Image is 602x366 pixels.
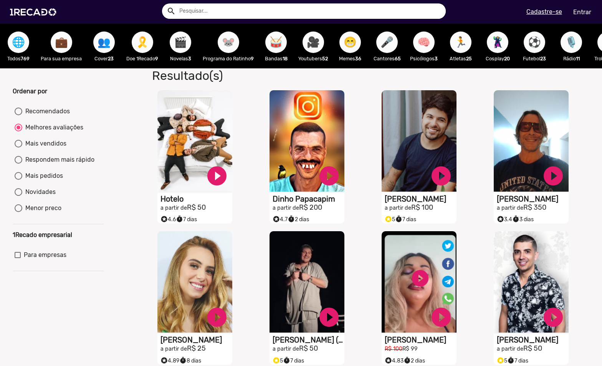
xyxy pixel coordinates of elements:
small: timer [176,215,183,223]
small: timer [283,357,290,364]
span: 🎥 [307,31,320,53]
i: timer [176,214,183,223]
span: 🐭 [222,31,235,53]
span: 🧠 [417,31,430,53]
h1: [PERSON_NAME] [385,335,456,344]
h1: [PERSON_NAME] [160,335,232,344]
b: 3 [188,56,191,61]
small: a partir de [497,346,523,352]
div: Melhores avaliações [22,123,83,132]
p: Psicólogos [409,55,438,62]
p: Futebol [520,55,549,62]
small: a partir de [273,205,299,211]
div: Menor preco [22,204,61,213]
span: 🦹🏼‍♀️ [491,31,504,53]
i: Selo super talento [385,355,392,364]
h2: R$ 50 [497,344,569,353]
button: 🎗️ [132,31,153,53]
p: Memes [336,55,365,62]
span: 🥁 [270,31,283,53]
h2: R$ 50 [273,344,344,353]
b: Ordenar por [13,88,47,95]
span: 💼 [55,31,68,53]
h1: Dinho Papacapim [273,194,344,204]
div: Respondem mais rápido [22,155,94,164]
button: ⚽ [524,31,545,53]
b: 9 [251,56,254,61]
small: stars [385,215,392,223]
h1: [PERSON_NAME] [497,335,569,344]
span: 3 dias [512,216,534,223]
video: S1RECADO vídeos dedicados para fãs e empresas [270,231,344,333]
small: a partir de [273,346,299,352]
span: 🎙️ [565,31,578,53]
span: 🌐 [12,31,25,53]
span: ⚽ [528,31,541,53]
i: timer [288,214,295,223]
a: play_circle_filled [205,164,228,187]
span: 7 dias [283,358,304,364]
mat-icon: Example home icon [167,7,176,16]
b: 23 [108,56,114,61]
span: 7 dias [395,216,416,223]
i: Selo super talento [273,355,280,364]
b: 23 [540,56,546,61]
small: R$ 100 [385,346,402,352]
input: Pesquisar... [174,3,446,19]
span: 4.7 [273,216,288,223]
small: timer [288,215,295,223]
div: Mais vendidos [22,139,66,148]
p: Youtubers [298,55,328,62]
span: 2 dias [288,216,309,223]
h1: Hotelo [160,194,232,204]
b: 25 [466,56,472,61]
span: 😁 [344,31,357,53]
a: play_circle_filled [542,164,565,187]
video: S1RECADO vídeos dedicados para fãs e empresas [494,231,569,333]
span: 🏃 [454,31,467,53]
h1: Resultado(s) [146,68,434,83]
b: 1Recado empresarial [13,231,72,238]
p: Programa do Ratinho [203,55,254,62]
i: timer [179,355,187,364]
a: play_circle_filled [318,306,341,329]
b: 65 [395,56,401,61]
span: 👥 [98,31,111,53]
div: Mais pedidos [22,171,63,181]
p: Atletas [446,55,475,62]
button: Example home icon [164,4,177,17]
button: 🌐 [8,31,29,53]
span: 2 dias [404,358,425,364]
i: timer [404,355,411,364]
i: timer [507,355,514,364]
span: 3.4 [497,216,512,223]
div: Novidades [22,187,56,197]
button: 🎬 [170,31,191,53]
p: Rádio [557,55,586,62]
span: 8 dias [179,358,201,364]
span: 🎤 [380,31,394,53]
small: timer [395,215,402,223]
div: Recomendados [22,107,70,116]
b: 18 [283,56,288,61]
i: Selo super talento [160,214,168,223]
span: 5 [273,358,283,364]
p: Cover [89,55,119,62]
b: 3 [435,56,438,61]
small: stars [385,357,392,364]
p: Doe 1Recado [126,55,158,62]
span: 4.83 [385,358,404,364]
p: Novelas [166,55,195,62]
h2: R$ 100 [385,204,456,212]
span: 4.6 [160,216,176,223]
i: Selo super talento [497,355,504,364]
video: S1RECADO vídeos dedicados para fãs e empresas [270,90,344,192]
a: play_circle_filled [430,306,453,329]
button: 🎤 [376,31,398,53]
video: S1RECADO vídeos dedicados para fãs e empresas [157,231,232,333]
b: 36 [355,56,361,61]
b: 769 [21,56,30,61]
button: 🧠 [413,31,435,53]
video: S1RECADO vídeos dedicados para fãs e empresas [157,90,232,192]
button: 🥁 [265,31,287,53]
